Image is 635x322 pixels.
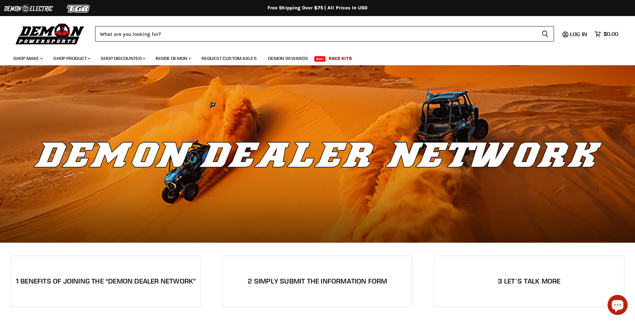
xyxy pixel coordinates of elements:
img: Demon Electric Logo 2 [3,2,54,15]
a: Shop Product [48,52,94,65]
a: Demon Rewards [263,52,313,65]
h2: 3 Let`s Talk More [434,277,624,285]
div: Free Shipping Over $75 | All Prices In USD [50,5,585,11]
a: Race Kits [324,52,357,65]
h2: 1 Benefits of joining the “Demon Dealer Network” [11,277,201,285]
input: Search [95,26,536,42]
a: Shop Make [8,52,47,65]
img: Demon Powersports [13,22,87,46]
span: New! [314,56,326,62]
ul: Main menu [8,49,617,65]
button: Search [536,26,554,42]
a: $0.00 [591,29,622,39]
form: Product [95,26,554,42]
a: Inside Demon [151,52,195,65]
a: Log in [567,31,591,37]
inbox-online-store-chat: Shopify online store chat [606,295,630,317]
span: $0.00 [604,31,618,37]
a: Request Custom Axles [196,52,262,65]
a: Shop Discounted [96,52,149,65]
h2: 2 Simply submit the information form [223,277,412,285]
span: Log in [570,31,587,37]
img: TGB Logo 2 [54,2,104,15]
